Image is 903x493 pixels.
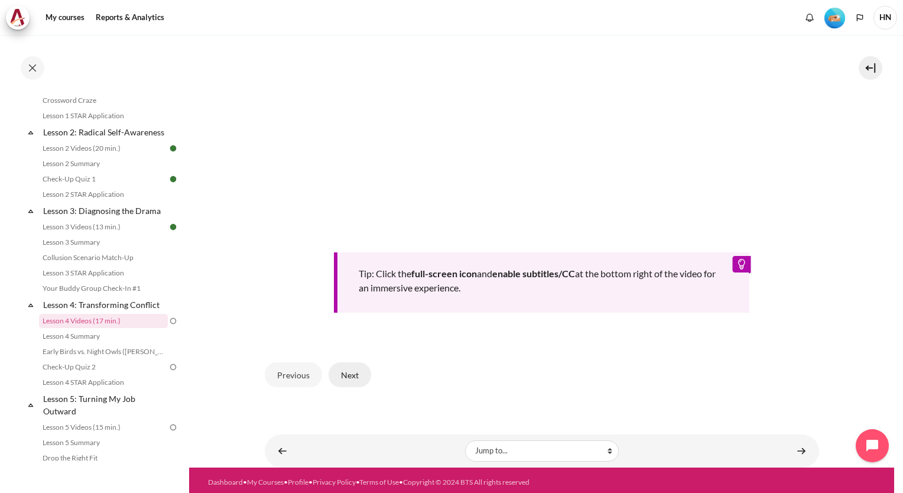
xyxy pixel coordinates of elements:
[39,451,168,465] a: Drop the Right Fit
[265,362,322,387] button: Previous
[25,399,37,411] span: Collapse
[39,375,168,390] a: Lesson 4 STAR Application
[359,478,399,486] a: Terms of Use
[168,174,178,184] img: Done
[6,6,35,30] a: Architeck Architeck
[25,299,37,311] span: Collapse
[851,9,869,27] button: Languages
[247,478,284,486] a: My Courses
[92,6,168,30] a: Reports & Analytics
[208,477,574,488] div: • • • • •
[9,9,26,27] img: Architeck
[39,220,168,234] a: Lesson 3 Videos (13 min.)
[39,281,168,296] a: Your Buddy Group Check-In #1
[39,109,168,123] a: Lesson 1 STAR Application
[329,362,371,387] button: Next
[41,297,168,313] a: Lesson 4: Transforming Conflict
[39,360,168,374] a: Check-Up Quiz 2
[168,422,178,433] img: To do
[39,172,168,186] a: Check-Up Quiz 1
[168,316,178,326] img: To do
[39,329,168,343] a: Lesson 4 Summary
[208,478,243,486] a: Dashboard
[39,157,168,171] a: Lesson 2 Summary
[168,222,178,232] img: Done
[39,314,168,328] a: Lesson 4 Videos (17 min.)
[39,345,168,359] a: Early Birds vs. Night Owls ([PERSON_NAME]'s Story)
[271,439,294,462] a: ◄ Your Buddy Group Check-In #1
[39,235,168,249] a: Lesson 3 Summary
[288,478,308,486] a: Profile
[790,439,813,462] a: Lesson 4 Summary ►
[41,203,168,219] a: Lesson 3: Diagnosing the Drama
[41,6,89,30] a: My courses
[39,251,168,265] a: Collusion Scenario Match-Up
[25,127,37,138] span: Collapse
[492,268,575,279] b: enable subtitles/CC
[39,93,168,108] a: Crossword Craze
[25,205,37,217] span: Collapse
[403,478,530,486] a: Copyright © 2024 BTS All rights reserved
[873,6,897,30] span: HN
[39,141,168,155] a: Lesson 2 Videos (20 min.)
[824,7,845,28] div: Level #2
[41,391,168,419] a: Lesson 5: Turning My Job Outward
[801,9,818,27] div: Show notification window with no new notifications
[39,436,168,450] a: Lesson 5 Summary
[411,268,477,279] b: full-screen icon
[820,7,850,28] a: Level #2
[313,478,356,486] a: Privacy Policy
[39,266,168,280] a: Lesson 3 STAR Application
[39,187,168,202] a: Lesson 2 STAR Application
[39,420,168,434] a: Lesson 5 Videos (15 min.)
[824,8,845,28] img: Level #2
[41,124,168,140] a: Lesson 2: Radical Self-Awareness
[168,362,178,372] img: To do
[873,6,897,30] a: User menu
[334,252,750,313] div: Tip: Click the and at the bottom right of the video for an immersive experience.
[168,143,178,154] img: Done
